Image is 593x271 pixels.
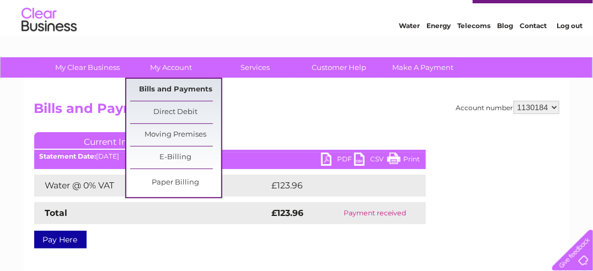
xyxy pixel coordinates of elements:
[557,47,583,55] a: Log out
[130,124,221,146] a: Moving Premises
[321,153,354,169] a: PDF
[387,153,420,169] a: Print
[497,47,513,55] a: Blog
[34,101,559,122] h2: Bills and Payments
[34,153,426,160] div: [DATE]
[130,79,221,101] a: Bills and Payments
[520,47,547,55] a: Contact
[42,57,133,78] a: My Clear Business
[34,132,200,149] a: Current Invoice
[130,147,221,169] a: E-Billing
[45,208,68,218] strong: Total
[34,175,269,197] td: Water @ 0% VAT
[293,57,384,78] a: Customer Help
[40,152,97,160] b: Statement Date:
[377,57,468,78] a: Make A Payment
[399,47,420,55] a: Water
[130,172,221,194] a: Paper Billing
[457,47,490,55] a: Telecoms
[126,57,217,78] a: My Account
[21,29,77,62] img: logo.png
[324,202,425,224] td: Payment received
[269,175,405,197] td: £123.96
[272,208,304,218] strong: £123.96
[426,47,451,55] a: Energy
[130,101,221,123] a: Direct Debit
[34,231,87,248] a: Pay Here
[456,101,559,114] div: Account number
[210,57,301,78] a: Services
[36,6,558,53] div: Clear Business is a trading name of Verastar Limited (registered in [GEOGRAPHIC_DATA] No. 3667643...
[354,153,387,169] a: CSV
[385,6,461,19] a: 0333 014 3131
